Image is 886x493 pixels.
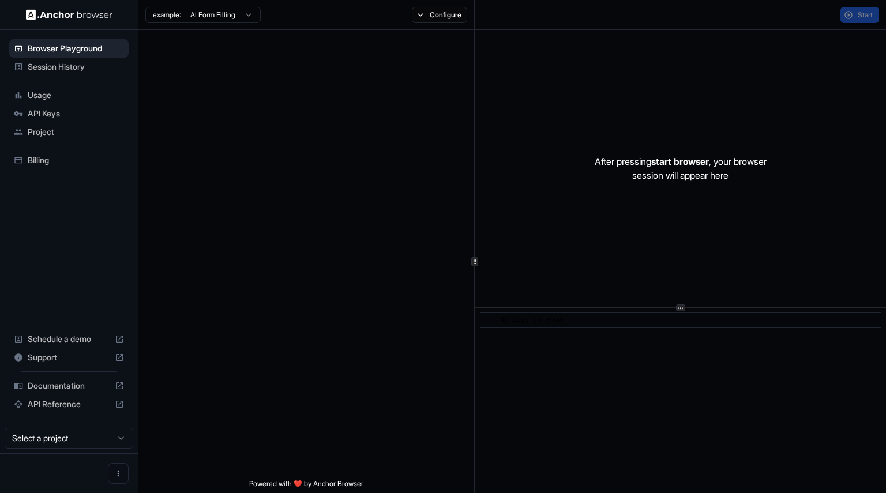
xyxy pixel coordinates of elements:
[9,104,129,123] div: API Keys
[9,151,129,170] div: Billing
[28,352,110,363] span: Support
[9,58,129,76] div: Session History
[9,395,129,413] div: API Reference
[249,479,363,493] span: Powered with ❤️ by Anchor Browser
[9,86,129,104] div: Usage
[412,7,468,23] button: Configure
[651,156,709,167] span: start browser
[500,316,562,324] span: No logs to show
[28,43,124,54] span: Browser Playground
[28,155,124,166] span: Billing
[9,330,129,348] div: Schedule a demo
[28,398,110,410] span: API Reference
[28,108,124,119] span: API Keys
[26,9,112,20] img: Anchor Logo
[28,333,110,345] span: Schedule a demo
[9,39,129,58] div: Browser Playground
[28,61,124,73] span: Session History
[9,377,129,395] div: Documentation
[153,10,181,20] span: example:
[108,463,129,484] button: Open menu
[9,123,129,141] div: Project
[9,348,129,367] div: Support
[28,126,124,138] span: Project
[486,314,491,326] span: ​
[28,89,124,101] span: Usage
[595,155,767,182] p: After pressing , your browser session will appear here
[28,380,110,392] span: Documentation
